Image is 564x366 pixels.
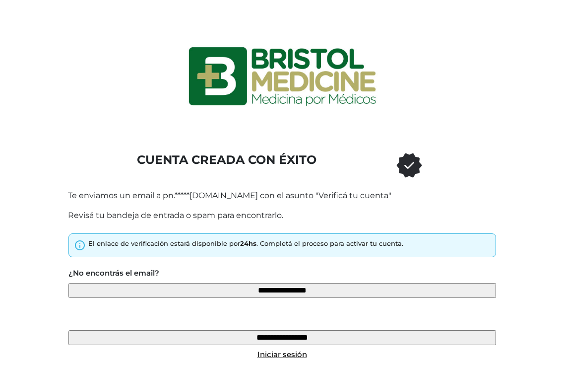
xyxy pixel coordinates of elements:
label: ¿No encontrás el email? [68,268,159,279]
strong: 24hs [240,239,256,247]
img: logo_ingresarbristol.jpg [148,12,416,141]
p: Revisá tu bandeja de entrada o spam para encontrarlo. [68,210,497,221]
p: Te enviamos un email a pn.*****[DOMAIN_NAME] con el asunto "Verificá tu cuenta" [68,190,497,202]
h1: CUENTA CREADA CON ÉXITO [64,153,389,167]
a: Iniciar sesión [257,350,307,359]
div: El enlace de verificación estará disponible por . Completá el proceso para activar tu cuenta. [88,239,403,249]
